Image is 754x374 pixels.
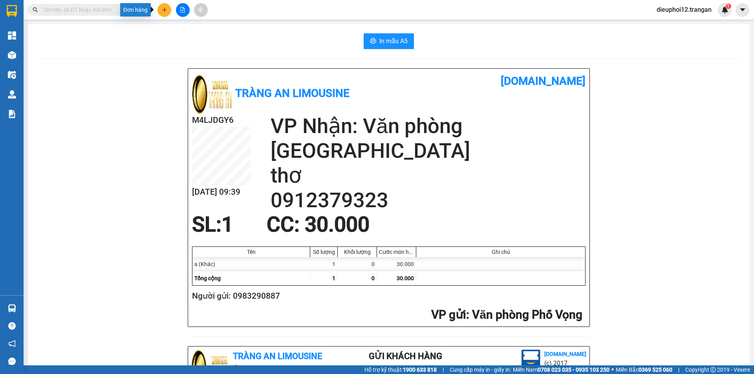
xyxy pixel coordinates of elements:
[198,7,203,13] span: aim
[403,367,437,373] strong: 1900 633 818
[450,365,511,374] span: Cung cấp máy in - giấy in:
[8,90,16,99] img: warehouse-icon
[650,5,718,15] span: dieuphoi12.trangan
[8,31,16,40] img: dashboard-icon
[233,351,322,361] b: Tràng An Limousine
[8,304,16,312] img: warehouse-icon
[377,257,416,271] div: 30.000
[372,275,375,281] span: 0
[192,290,582,303] h2: Người gửi: 0983290887
[271,188,586,213] h2: 0912379323
[726,4,731,9] sup: 1
[379,36,408,46] span: In mẫu A5
[192,307,582,323] h2: : Văn phòng Phố Vọng
[544,351,586,357] b: [DOMAIN_NAME]
[7,5,17,17] img: logo-vxr
[233,365,239,371] span: environment
[513,365,609,374] span: Miền Nam
[639,367,672,373] strong: 0369 525 060
[370,38,376,45] span: printer
[8,51,16,59] img: warehouse-icon
[736,3,749,17] button: caret-down
[727,4,730,9] span: 1
[338,257,377,271] div: 0
[120,3,151,16] div: Đơn hàng
[501,75,586,88] b: [DOMAIN_NAME]
[8,110,16,118] img: solution-icon
[221,212,233,237] span: 1
[192,212,221,237] span: SL:
[33,7,38,13] span: search
[192,75,231,114] img: logo.jpg
[616,365,672,374] span: Miền Bắc
[538,367,609,373] strong: 0708 023 035 - 0935 103 250
[678,365,679,374] span: |
[192,257,310,271] div: a (Khác)
[157,3,171,17] button: plus
[180,7,185,13] span: file-add
[194,3,208,17] button: aim
[271,163,586,188] h2: thơ
[162,7,167,13] span: plus
[739,6,746,13] span: caret-down
[369,351,442,361] b: Gửi khách hàng
[8,71,16,79] img: warehouse-icon
[721,6,728,13] img: icon-new-feature
[544,358,586,368] li: (c) 2017
[8,358,16,365] span: message
[8,340,16,347] span: notification
[611,368,614,371] span: ⚪️
[332,275,335,281] span: 1
[364,33,414,49] button: printerIn mẫu A5
[310,257,338,271] div: 1
[431,308,466,321] span: VP gửi
[194,249,308,255] div: Tên
[522,350,540,369] img: logo.jpg
[43,5,136,14] input: Tìm tên, số ĐT hoặc mã đơn
[235,87,350,100] b: Tràng An Limousine
[710,367,716,372] span: copyright
[397,275,414,281] span: 30.000
[176,3,190,17] button: file-add
[379,249,414,255] div: Cước món hàng
[443,365,444,374] span: |
[192,114,251,127] h2: M4LJDGY6
[271,114,586,163] h2: VP Nhận: Văn phòng [GEOGRAPHIC_DATA]
[312,249,335,255] div: Số lượng
[194,275,221,281] span: Tổng cộng
[340,249,375,255] div: Khối lượng
[8,322,16,330] span: question-circle
[262,213,374,236] div: CC : 30.000
[364,365,437,374] span: Hỗ trợ kỹ thuật:
[192,186,251,199] h2: [DATE] 09:39
[418,249,583,255] div: Ghi chú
